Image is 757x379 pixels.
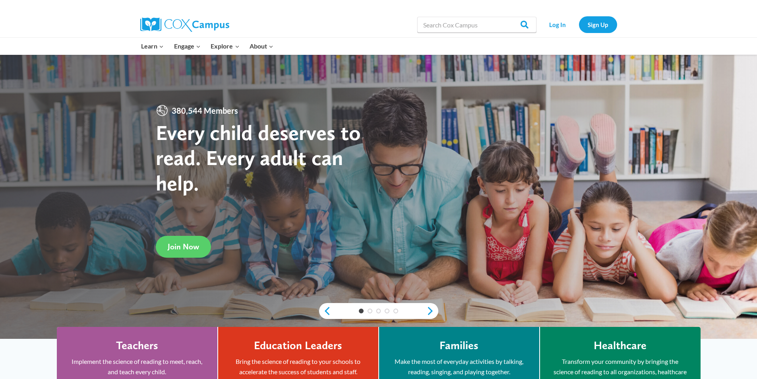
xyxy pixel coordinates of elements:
[156,120,361,196] strong: Every child deserves to read. Every adult can help.
[141,41,164,51] span: Learn
[116,339,158,352] h4: Teachers
[540,16,575,33] a: Log In
[168,104,241,117] span: 380,544 Members
[540,16,617,33] nav: Secondary Navigation
[426,306,438,316] a: next
[385,309,389,313] a: 4
[250,41,273,51] span: About
[393,309,398,313] a: 5
[439,339,478,352] h4: Families
[579,16,617,33] a: Sign Up
[391,356,527,377] p: Make the most of everyday activities by talking, reading, singing, and playing together.
[156,236,211,258] a: Join Now
[594,339,647,352] h4: Healthcare
[140,17,229,32] img: Cox Campus
[254,339,342,352] h4: Education Leaders
[136,38,279,54] nav: Primary Navigation
[359,309,364,313] a: 1
[368,309,372,313] a: 2
[376,309,381,313] a: 3
[319,306,331,316] a: previous
[417,17,536,33] input: Search Cox Campus
[69,356,205,377] p: Implement the science of reading to meet, reach, and teach every child.
[230,356,366,377] p: Bring the science of reading to your schools to accelerate the success of students and staff.
[168,242,199,251] span: Join Now
[211,41,239,51] span: Explore
[319,303,438,319] div: content slider buttons
[174,41,201,51] span: Engage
